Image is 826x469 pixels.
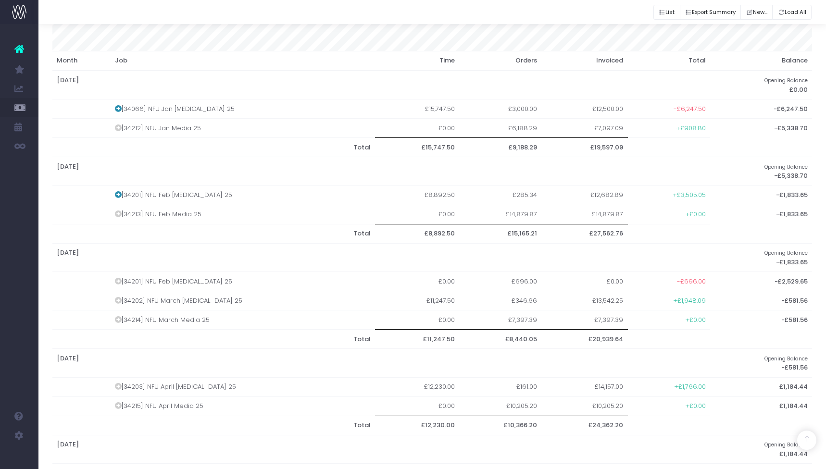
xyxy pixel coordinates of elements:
[653,5,680,20] button: List
[111,396,375,416] td: [34215] NFU April Media 25
[460,291,542,310] td: £346.66
[111,291,375,310] td: [34202] NFU March [MEDICAL_DATA] 25
[12,450,26,464] img: images/default_profile_image.png
[111,138,375,157] th: Total
[542,205,628,224] td: £14,879.87
[710,205,812,224] th: -£1,833.65
[52,71,711,99] th: [DATE]
[460,396,542,416] td: £10,205.20
[111,99,375,119] td: [34066] NFU Jan [MEDICAL_DATA] 25
[542,377,628,396] td: £14,157.00
[460,99,542,119] td: £3,000.00
[52,435,711,464] th: [DATE]
[375,224,459,243] th: £8,892.50
[111,119,375,138] td: [34212] NFU Jan Media 25
[673,296,706,306] span: +£1,948.09
[674,104,706,114] span: -£6,247.50
[542,291,628,310] td: £13,542.25
[111,377,375,396] td: [34203] NFU April [MEDICAL_DATA] 25
[542,99,628,119] td: £12,500.00
[111,224,375,243] th: Total
[460,224,542,243] th: £15,165.21
[375,272,459,291] td: £0.00
[677,277,706,286] span: -£696.00
[764,354,808,362] small: Opening Balance
[764,75,808,84] small: Opening Balance
[375,205,459,224] td: £0.00
[52,349,711,378] th: [DATE]
[542,51,628,71] th: Invoiced
[542,224,628,243] th: £27,562.76
[542,396,628,416] td: £10,205.20
[375,119,459,138] td: £0.00
[685,315,706,325] span: +£0.00
[375,416,459,435] th: £12,230.00
[710,377,812,396] th: £1,184.44
[710,310,812,330] th: -£581.56
[542,310,628,330] td: £7,397.39
[673,190,706,200] span: +£3,505.05
[460,51,542,71] th: Orders
[764,440,808,448] small: Opening Balance
[460,272,542,291] td: £696.00
[740,5,773,20] button: New...
[680,5,741,20] button: Export Summary
[375,377,459,396] td: £12,230.00
[710,119,812,138] th: -£5,338.70
[111,416,375,435] th: Total
[710,435,812,464] th: £1,184.44
[111,272,375,291] td: [34201] NFU Feb [MEDICAL_DATA] 25
[111,185,375,205] td: [34201] NFU Feb [MEDICAL_DATA] 25
[375,330,459,349] th: £11,247.50
[542,119,628,138] td: £7,097.09
[685,210,706,219] span: +£0.00
[460,205,542,224] td: £14,879.87
[542,330,628,349] th: £20,939.64
[460,185,542,205] td: £285.34
[52,157,711,186] th: [DATE]
[375,310,459,330] td: £0.00
[542,138,628,157] th: £19,597.09
[460,377,542,396] td: £161.00
[111,310,375,330] td: [34214] NFU March Media 25
[111,330,375,349] th: Total
[460,119,542,138] td: £6,188.29
[375,185,459,205] td: £8,892.50
[685,401,706,411] span: +£0.00
[772,5,812,20] button: Load All
[710,272,812,291] th: -£2,529.65
[375,138,459,157] th: £15,747.50
[375,396,459,416] td: £0.00
[628,51,710,71] th: Total
[375,99,459,119] td: £15,747.50
[111,205,375,224] td: [34213] NFU Feb Media 25
[375,291,459,310] td: £11,247.50
[542,416,628,435] th: £24,362.20
[542,272,628,291] td: £0.00
[52,51,111,71] th: Month
[111,51,375,71] th: Job
[764,162,808,171] small: Opening Balance
[375,51,459,71] th: Time
[460,416,542,435] th: £10,366.20
[460,138,542,157] th: £9,188.29
[710,243,812,272] th: -£1,833.65
[674,382,706,392] span: +£1,766.00
[542,185,628,205] td: £12,682.89
[460,330,542,349] th: £8,440.05
[710,185,812,205] th: -£1,833.65
[52,243,711,272] th: [DATE]
[710,71,812,99] th: £0.00
[710,157,812,186] th: -£5,338.70
[764,248,808,257] small: Opening Balance
[710,51,812,71] th: Balance
[710,99,812,119] th: -£6,247.50
[710,349,812,378] th: -£581.56
[460,310,542,330] td: £7,397.39
[676,123,706,133] span: +£908.80
[710,291,812,310] th: -£581.56
[710,396,812,416] th: £1,184.44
